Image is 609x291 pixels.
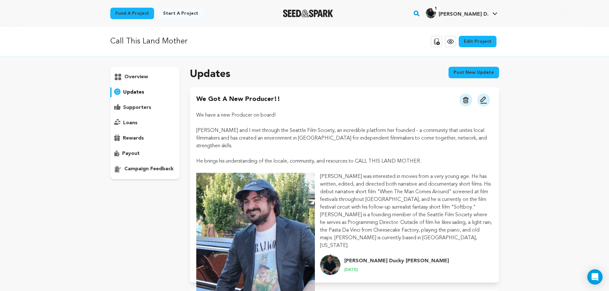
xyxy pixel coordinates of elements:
a: update.author.name Profile [320,255,493,275]
button: campaign feedback [110,164,180,174]
p: supporters [123,104,151,111]
p: [PERSON_NAME] and I met through the Seattle Film Society, an incredible platform her founded - a ... [196,127,492,150]
h4: We Got A New Producer!! [196,95,280,106]
p: payout [122,150,140,157]
span: Andrew Ducky D.'s Profile [425,7,499,20]
a: Edit Project [459,36,496,47]
button: overview [110,72,180,82]
button: rewards [110,133,180,143]
button: Post new update [449,67,499,78]
p: updates [123,88,144,96]
a: Andrew Ducky D.'s Profile [425,7,499,18]
button: payout [110,149,180,159]
p: loans [123,119,137,127]
h4: [PERSON_NAME] Ducky [PERSON_NAME] [344,257,449,265]
p: [PERSON_NAME] was interested in movies from a very young age. He has written, edited, and directe... [196,173,492,249]
a: Seed&Spark Homepage [283,10,333,17]
button: updates [110,87,180,97]
p: rewards [123,134,144,142]
button: loans [110,118,180,128]
p: We have a new Producer on board! [196,111,492,119]
p: Call This Land Mother [110,36,187,47]
h2: Updates [190,67,230,82]
div: Andrew Ducky D.'s Profile [426,8,488,18]
a: Start a project [158,8,203,19]
img: pencil.svg [480,96,488,104]
p: He brings his understanding of the locale, community, and resources to CALL THIS LAND MOTHER. [196,157,492,165]
span: 1 [432,5,440,12]
img: trash.svg [463,97,469,103]
p: [DATE] [344,267,449,272]
button: supporters [110,103,180,113]
img: 98894cf1c7d78c34.png [426,8,436,18]
p: campaign feedback [124,165,174,173]
img: 98894cf1c7d78c34.png [320,255,340,275]
img: Seed&Spark Logo Dark Mode [283,10,333,17]
div: Open Intercom Messenger [587,269,603,285]
p: overview [124,73,148,81]
span: [PERSON_NAME] D. [439,12,488,17]
a: Fund a project [110,8,154,19]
